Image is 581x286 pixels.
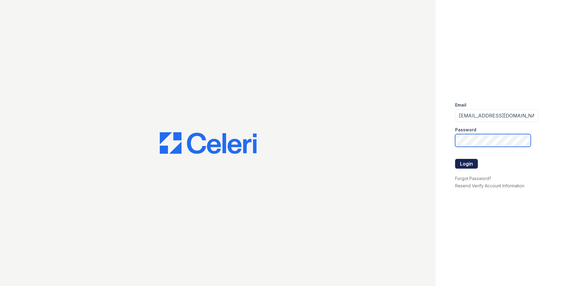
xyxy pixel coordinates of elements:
[455,176,491,181] a: Forgot Password?
[455,127,476,133] label: Password
[455,159,478,169] button: Login
[455,183,524,188] a: Resend Verify Account Information
[160,132,257,154] img: CE_Logo_Blue-a8612792a0a2168367f1c8372b55b34899dd931a85d93a1a3d3e32e68fde9ad4.png
[455,102,466,108] label: Email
